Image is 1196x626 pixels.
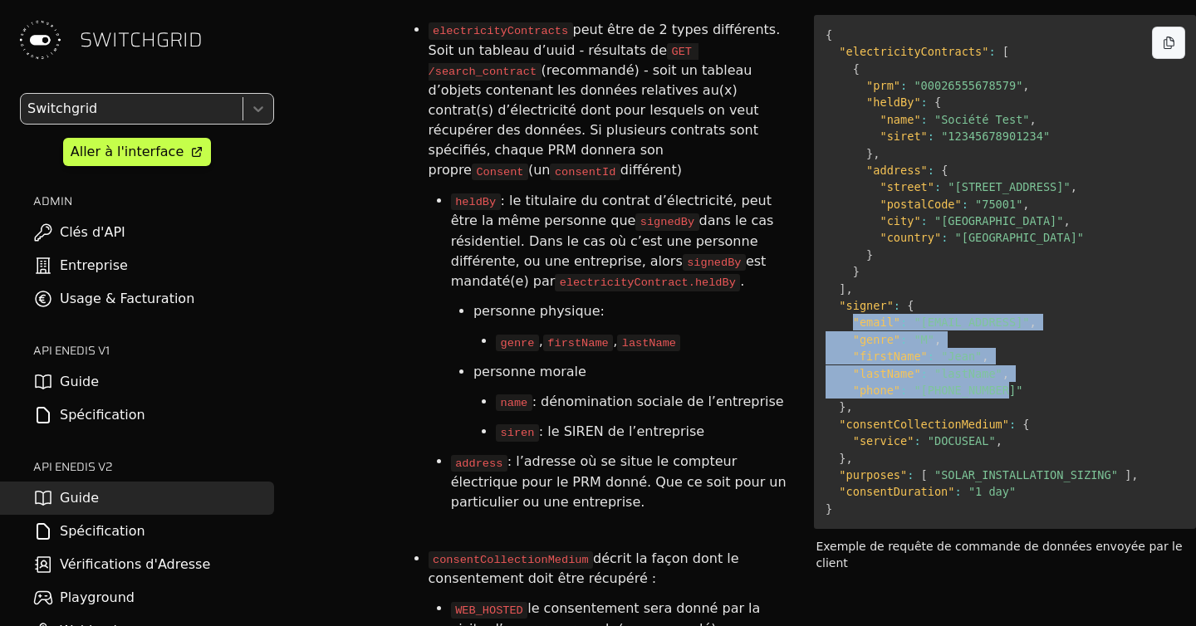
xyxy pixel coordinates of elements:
span: , [1002,367,1009,380]
span: : [907,468,914,482]
h2: API ENEDIS v1 [33,342,274,359]
span: : [1009,418,1016,431]
code: name [496,394,532,411]
span: [ [921,468,928,482]
li: , , [496,326,787,356]
span: : [900,79,907,92]
span: , [846,282,853,296]
span: "DOCUSEAL" [928,434,996,447]
span: "name" [880,113,920,126]
code: lastName [617,335,680,351]
span: , [982,350,988,363]
span: "genre" [853,333,900,346]
figcaption: Exemple de requête de commande de données envoyée par le client [814,534,1196,576]
span: "phone" [853,384,900,397]
span: { [1022,418,1029,431]
span: { [934,95,941,109]
code: firstName [543,335,613,351]
span: "M" [914,333,934,346]
span: : [928,130,934,143]
span: "[PHONE_NUMBER]" [914,384,1022,397]
span: , [1030,113,1037,126]
span: ] [839,282,846,296]
span: "lastName" [934,367,1002,380]
div: Aller à l'interface [71,142,184,162]
span: "[EMAIL_ADDRESS]" [914,315,1029,329]
span: : [928,164,934,177]
code: signedBy [635,213,698,230]
span: "75001" [975,198,1022,211]
span: "Jean" [941,350,982,363]
span: : [900,333,907,346]
span: "heldBy" [866,95,920,109]
code: siren [496,424,539,441]
span: "street" [880,180,934,193]
span: "00026555678579" [914,79,1022,92]
span: : [921,95,928,109]
span: : [941,231,948,244]
span: "12345678901234" [941,130,1050,143]
span: "[STREET_ADDRESS]" [948,180,1070,193]
span: "lastName" [853,367,921,380]
span: : [928,350,934,363]
li: personne physique: [473,296,787,326]
span: , [996,434,1002,447]
span: "postalCode" [880,198,961,211]
span: "SOLAR_INSTALLATION_SIZING" [934,468,1118,482]
span: "signer" [839,299,893,312]
code: electricityContract.heldBy [555,274,740,291]
span: [ [1002,45,1009,58]
span: : [934,180,941,193]
li: : l’adresse où se situe le compteur électrique pour le PRM donné. Que ce soit pour un particulier... [451,447,788,516]
span: "service" [853,434,914,447]
span: "[GEOGRAPHIC_DATA]" [955,231,1085,244]
span: , [1131,468,1138,482]
span: { [853,62,860,76]
code: consentId [550,164,620,180]
span: "email" [853,315,900,329]
span: : [914,434,920,447]
span: , [1030,315,1037,329]
span: : [921,367,928,380]
h2: ADMIN [33,193,274,209]
span: "prm" [866,79,900,92]
span: , [1022,198,1029,211]
code: Consent [472,164,528,180]
li: personne morale [473,357,787,387]
span: } [866,147,873,160]
span: "firstName" [853,350,928,363]
span: "1 day" [968,485,1016,498]
li: décrit la façon dont le consentement doit être récupéré : [429,544,788,594]
span: } [839,452,846,465]
code: consentCollectionMedium [429,551,594,568]
span: : [962,198,968,211]
code: heldBy [451,193,501,210]
span: "country" [880,231,941,244]
h2: API ENEDIS v2 [33,458,274,475]
span: ] [1125,468,1131,482]
span: : [921,214,928,227]
span: "city" [880,214,920,227]
span: "purposes" [839,468,907,482]
code: electricityContracts [429,22,573,39]
span: } [853,265,860,278]
span: , [873,147,880,160]
span: , [934,333,941,346]
li: : le titulaire du contrat d’électricité, peut être la même personne que dans le cas résidentiel. ... [451,186,788,297]
span: SWITCHGRID [80,27,203,53]
span: , [1063,214,1070,227]
span: : [988,45,995,58]
span: } [839,400,846,413]
li: peut être de 2 types différents. Soit un tableau d’uuid - résultats de (recommandé) - soit un tab... [429,15,788,186]
code: WEB_HOSTED [451,602,527,619]
span: , [846,452,853,465]
code: address [451,455,507,472]
span: , [1071,180,1077,193]
span: : [900,384,907,397]
span: "Société Test" [934,113,1030,126]
span: , [846,400,853,413]
code: genre [496,335,539,351]
img: Switchgrid Logo [13,13,66,66]
span: : [955,485,962,498]
li: : le SIREN de l’entreprise [496,417,787,447]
